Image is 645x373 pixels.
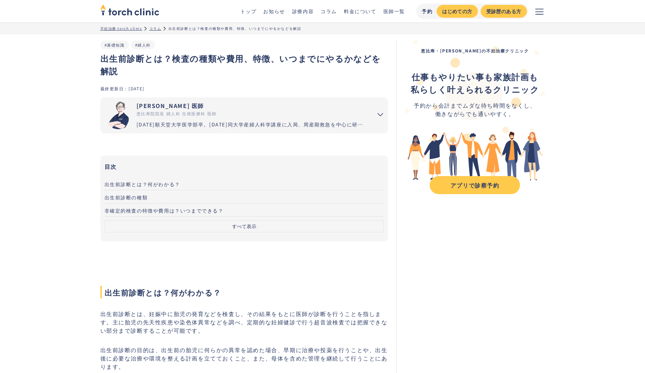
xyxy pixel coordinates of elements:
span: 出生前診断とは？何がわかる？ [100,286,388,298]
a: トップ [240,8,257,15]
a: #基礎知識 [105,42,125,48]
div: アプリで診察予約 [436,181,514,189]
div: 予約から会計までムダな待ち時間をなくし、 働きながらでも通いやすく。 [411,101,539,118]
img: 市山 卓彦 [105,101,132,129]
div: 受診歴のある方 [486,8,521,15]
a: 医師一覧 [383,8,405,15]
ul: パンくずリスト [100,26,545,31]
div: 予約 [422,8,432,15]
div: [PERSON_NAME] 医師 [137,101,367,110]
a: 受診歴のある方 [481,5,527,18]
a: 料金について [344,8,377,15]
span: 出生前診断とは？何がわかる？ [105,181,180,188]
a: home [100,5,159,17]
a: [PERSON_NAME] 医師 恵比寿院院長 婦人科 生殖医療科 医師 [DATE]順天堂大学医学部卒。[DATE]同大学産婦人科学講座に入局、周産期救急を中心に研鑽を重ねる。[DATE]国内... [100,97,367,133]
strong: 恵比寿・[PERSON_NAME]の不妊治療クリニック [421,48,529,53]
div: はじめての方 [442,8,472,15]
a: アプリで診察予約 [430,176,520,194]
a: 出生前診断の種類 [105,190,384,204]
h1: 出生前診断とは？検査の種類や費用、特徴、いつまでにやるかなどを解説 [100,52,388,77]
div: [DATE]順天堂大学医学部卒。[DATE]同大学産婦人科学講座に入局、周産期救急を中心に研鑽を重ねる。[DATE]国内有数の不妊治療施設セントマザー産婦人科医院で、女性不妊症のみでなく男性不妊... [137,121,367,128]
a: 不妊治療 torch clinic [100,26,142,31]
p: 出生前診断の目的は、出生前の胎児に何らかの異常を認めた場合、早期に治療や投薬を行うことや、出生後に必要な治療や環境を整える計画を立てておくこと、また、母体を含めた管理を継続して行うことにあります。 [100,346,388,371]
a: #婦人科 [135,42,151,48]
div: 恵比寿院院長 婦人科 生殖医療科 医師 [137,110,367,117]
a: 診療内容 [292,8,314,15]
div: [DATE] [129,85,144,91]
img: torch clinic [100,2,159,17]
a: はじめての方 [437,5,478,18]
strong: 仕事もやりたい事も家族計画も [412,71,538,83]
span: 出生前診断の種類 [105,194,148,201]
div: 最終更新日： [100,85,129,91]
p: 出生前診断とは、妊娠中に胎児の発育などを検査し、その結果をもとに医師が診断を行うことを指します。主に胎児の先天性疾患や染色体異常などを調べ、定期的な妊婦健診で行う超音波検査では把握できない部分ま... [100,309,388,334]
strong: 私らしく叶えられるクリニック [411,83,539,95]
a: コラム [321,8,337,15]
span: 非確定的検査の特徴や費用は？いつまでできる？ [105,207,224,214]
summary: 市山 卓彦 [PERSON_NAME] 医師 恵比寿院院長 婦人科 生殖医療科 医師 [DATE]順天堂大学医学部卒。[DATE]同大学産婦人科学講座に入局、周産期救急を中心に研鑽を重ねる。[D... [100,97,388,133]
a: お知らせ [263,8,285,15]
button: すべて表示 [105,220,384,232]
h3: 目次 [105,161,384,172]
a: コラム [149,26,162,31]
a: 出生前診断とは？何がわかる？ [105,177,384,190]
a: 非確定的検査の特徴や費用は？いつまでできる？ [105,204,384,217]
div: ‍ ‍ [411,71,539,96]
div: 出生前診断とは？検査の種類や費用、特徴、いつまでにやるかなどを解説 [168,26,301,31]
